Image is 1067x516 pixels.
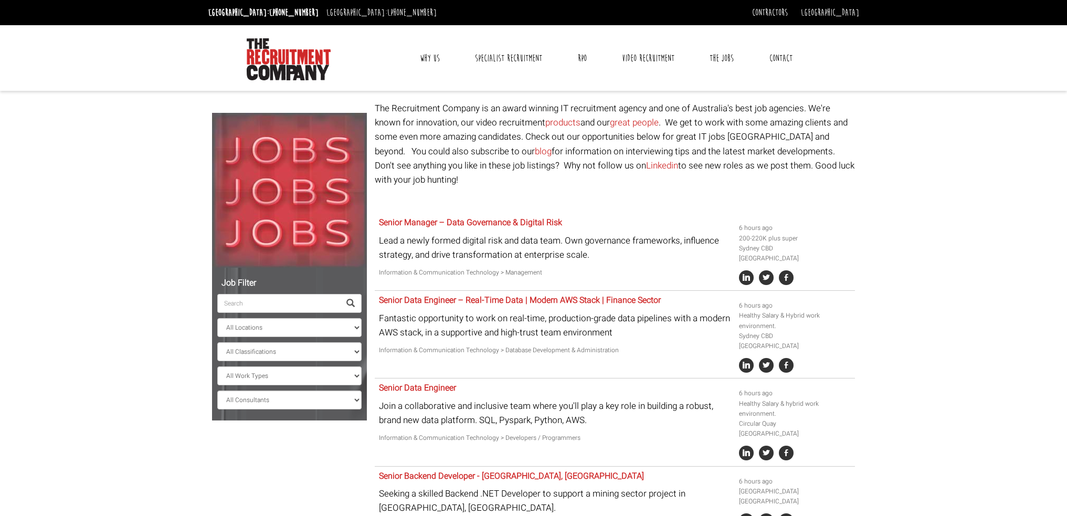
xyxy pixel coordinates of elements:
a: [GEOGRAPHIC_DATA] [801,7,859,18]
a: Linkedin [646,159,678,172]
li: [GEOGRAPHIC_DATA]: [324,4,439,21]
a: Why Us [412,45,448,71]
p: The Recruitment Company is an award winning IT recruitment agency and one of Australia's best job... [375,101,855,187]
a: The Jobs [702,45,742,71]
a: RPO [570,45,595,71]
img: Jobs, Jobs, Jobs [212,113,367,268]
li: [GEOGRAPHIC_DATA]: [206,4,321,21]
li: 6 hours ago [739,223,851,233]
a: Contractors [752,7,788,18]
h5: Job Filter [217,279,362,288]
a: products [545,116,580,129]
a: Specialist Recruitment [467,45,550,71]
a: great people [610,116,659,129]
img: The Recruitment Company [247,38,331,80]
a: [PHONE_NUMBER] [387,7,437,18]
a: Contact [762,45,800,71]
a: blog [535,145,552,158]
a: Senior Manager – Data Governance & Digital Risk [379,216,562,229]
a: Video Recruitment [614,45,682,71]
p: Seeking a skilled Backend .NET Developer to support a mining sector project in [GEOGRAPHIC_DATA],... [379,487,731,515]
a: [PHONE_NUMBER] [269,7,319,18]
a: Senior Backend Developer - [GEOGRAPHIC_DATA], [GEOGRAPHIC_DATA] [379,470,644,482]
li: 6 hours ago [739,477,851,487]
input: Search [217,294,340,313]
li: [GEOGRAPHIC_DATA] [GEOGRAPHIC_DATA] [739,487,851,507]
